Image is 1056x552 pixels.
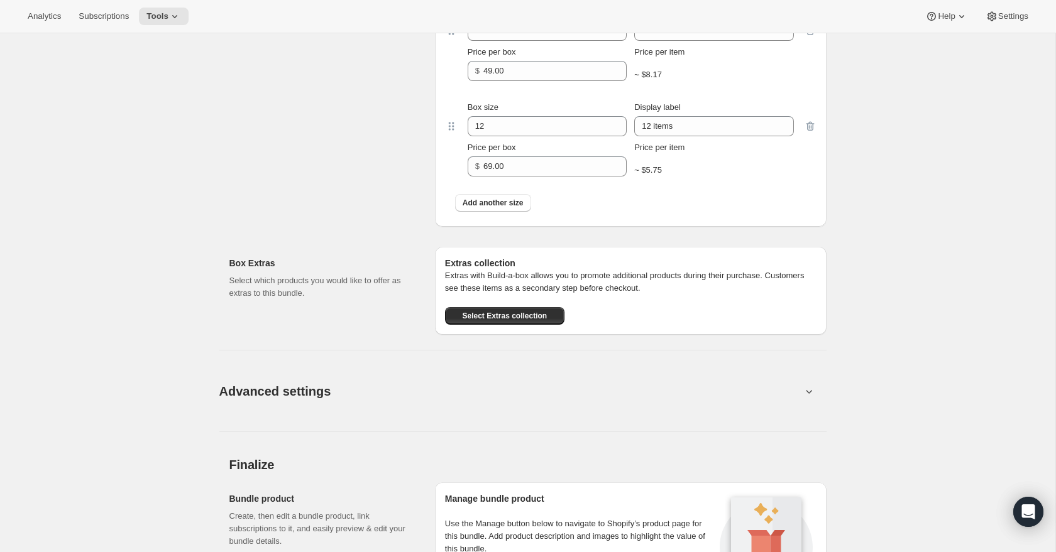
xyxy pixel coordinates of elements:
span: Tools [146,11,168,21]
div: Price per item [634,46,793,58]
span: Add another size [463,198,524,208]
button: Subscriptions [71,8,136,25]
button: Tools [139,8,189,25]
div: ~ $5.75 [634,164,793,176]
span: Box size [468,102,498,112]
button: Advanced settings [212,367,809,415]
input: Display label [634,116,793,136]
div: Open Intercom Messenger [1013,497,1043,527]
h2: Bundle product [229,492,415,505]
span: Price per box [468,47,516,57]
button: Settings [978,8,1036,25]
button: Select Extras collection [445,307,564,325]
div: ~ $8.17 [634,68,793,81]
p: Create, then edit a bundle product, link subscriptions to it, and easily preview & edit your bund... [229,510,415,548]
div: Price per item [634,141,793,154]
span: $ [475,66,480,75]
input: 10.00 [483,156,608,176]
span: Help [938,11,955,21]
p: Select which products you would like to offer as extras to this bundle. [229,274,415,300]
h6: Extras collection [445,257,817,269]
input: 10.00 [483,61,608,81]
span: $ [475,161,480,171]
h2: Box Extras [229,257,415,269]
h2: Finalize [229,457,827,472]
input: Box size [468,116,608,136]
span: Settings [998,11,1028,21]
span: Select Extras collection [462,311,547,321]
h2: Manage bundle product [445,492,716,505]
button: Analytics [20,8,69,25]
span: Analytics [28,11,61,21]
span: Subscriptions [79,11,129,21]
span: Advanced settings [219,381,331,401]
span: Display label [634,102,681,112]
p: Extras with Build-a-box allows you to promote additional products during their purchase. Customer... [445,269,817,295]
button: Add another size [455,194,531,212]
button: Help [918,8,975,25]
span: Price per box [468,143,516,152]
